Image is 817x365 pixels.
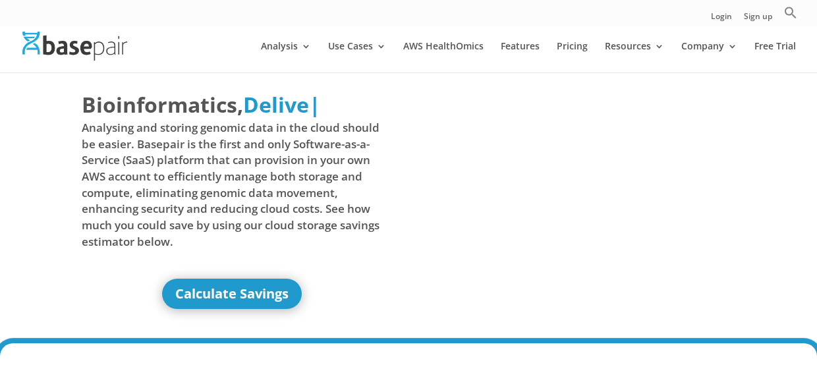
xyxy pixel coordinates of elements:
a: Sign up [744,13,772,26]
a: Pricing [557,42,588,72]
span: Bioinformatics, [82,90,243,120]
a: Resources [605,42,664,72]
span: Analysing and storing genomic data in the cloud should be easier. Basepair is the first and only ... [82,120,382,250]
a: Free Trial [754,42,796,72]
a: Login [711,13,732,26]
a: Features [501,42,540,72]
a: AWS HealthOmics [403,42,484,72]
span: | [309,90,321,119]
a: Analysis [261,42,311,72]
a: Use Cases [328,42,386,72]
svg: Search [784,6,797,19]
a: Calculate Savings [162,279,302,309]
a: Search Icon Link [784,6,797,26]
img: Basepair [22,32,127,60]
span: Delive [243,90,309,119]
iframe: Basepair - NGS Analysis Simplified [417,90,718,259]
a: Company [681,42,737,72]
